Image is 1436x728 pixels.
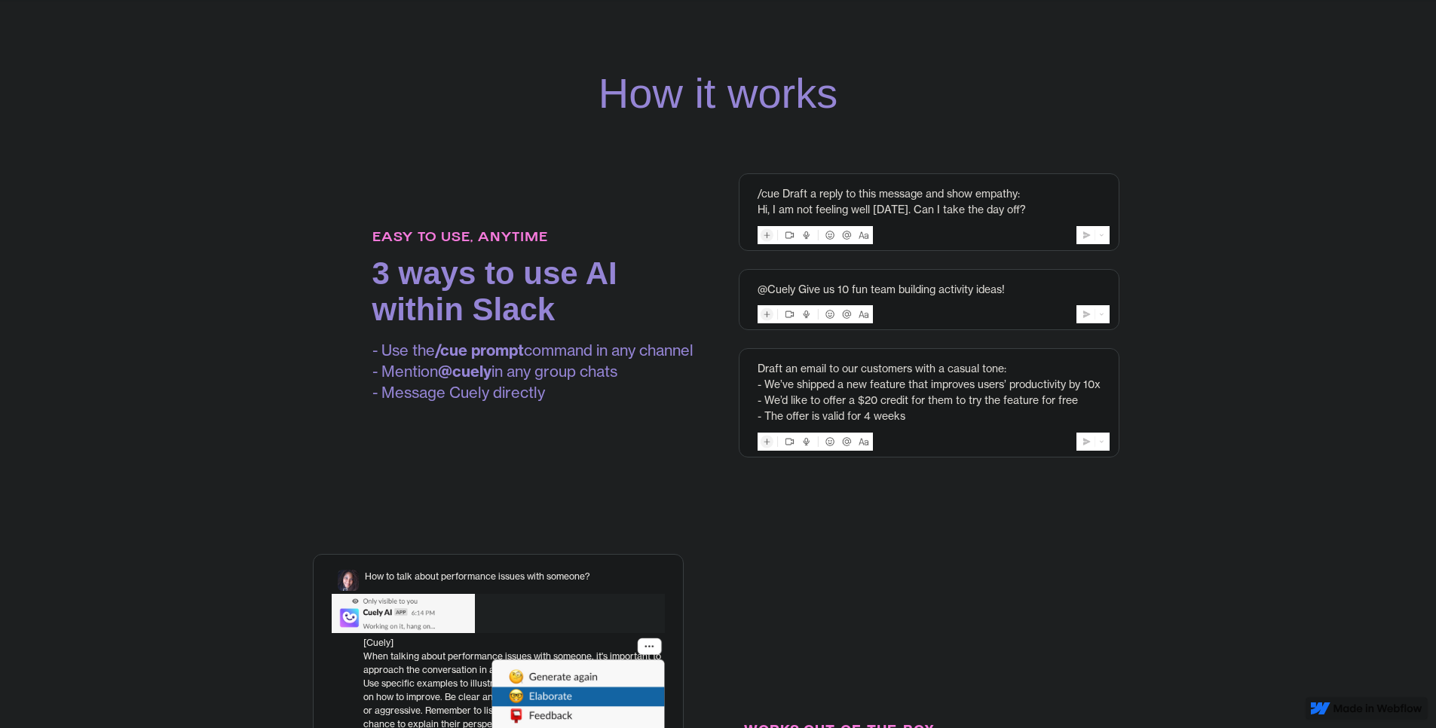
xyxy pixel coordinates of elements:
[372,340,694,403] p: - Use the command in any channel - Mention in any group chats - Message Cuely directly
[372,227,694,248] h5: EASY TO USE, ANYTIME
[758,186,1101,218] div: /cue Draft a reply to this message and show empathy: Hi, I am not feeling well [DATE]. Can I take...
[1333,704,1422,713] img: Made in Webflow
[365,570,590,583] div: How to talk about performance issues with someone?
[435,341,524,359] strong: /cue prompt
[372,255,694,328] h3: 3 ways to use AI within Slack
[758,282,1101,298] div: @Cuely Give us 10 fun team building activity ideas!
[599,69,837,118] h2: How it works
[758,361,1101,424] div: Draft an email to our customers with a casual tone: - We’ve shipped a new feature that improves u...
[438,362,491,381] strong: @cuely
